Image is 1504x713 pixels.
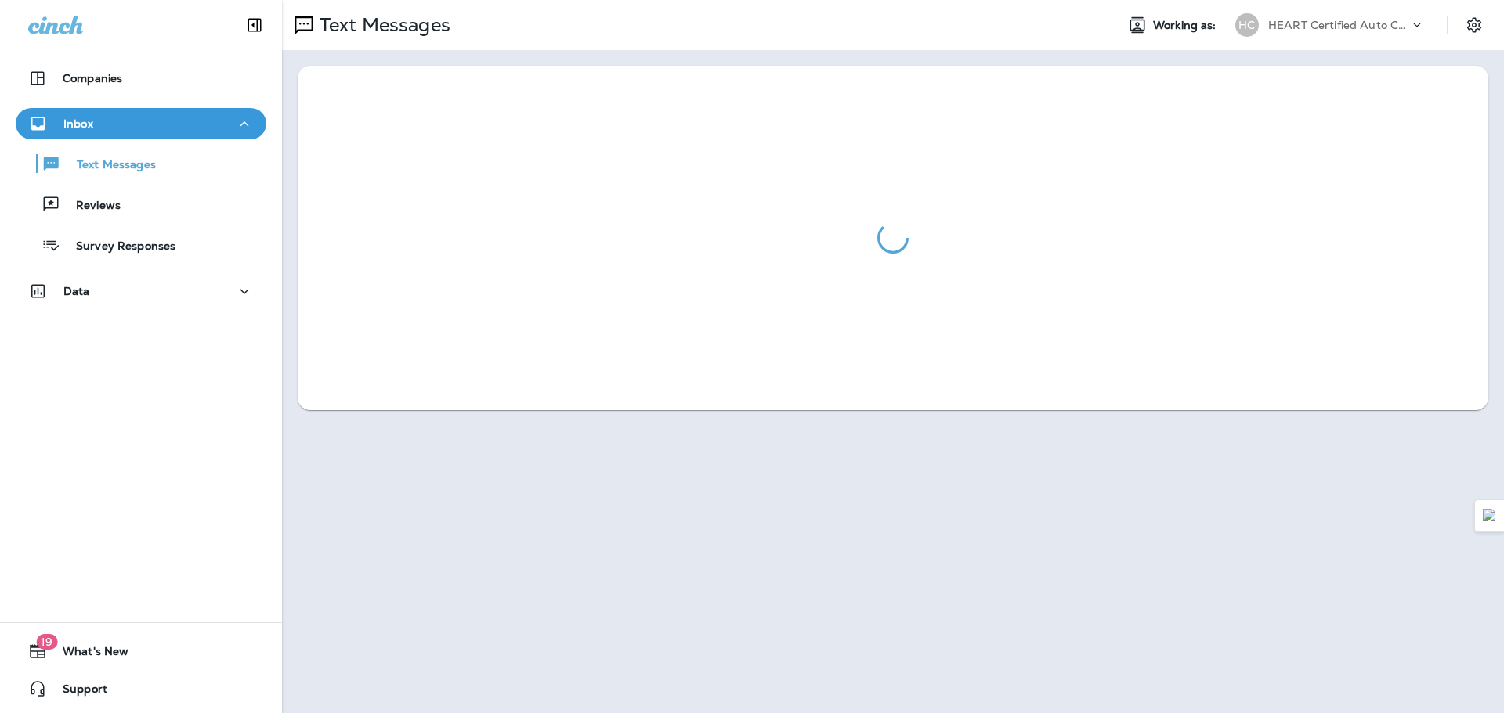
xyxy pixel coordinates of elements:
[63,72,122,85] p: Companies
[1235,13,1259,37] div: HC
[233,9,277,41] button: Collapse Sidebar
[47,682,107,701] span: Support
[16,636,266,667] button: 19What's New
[16,673,266,704] button: Support
[60,199,121,214] p: Reviews
[1153,19,1220,32] span: Working as:
[313,13,450,37] p: Text Messages
[16,229,266,261] button: Survey Responses
[1483,509,1497,523] img: Detect Auto
[63,285,90,297] p: Data
[16,188,266,221] button: Reviews
[61,158,156,173] p: Text Messages
[60,239,175,254] p: Survey Responses
[16,63,266,94] button: Companies
[1268,19,1409,31] p: HEART Certified Auto Care
[16,147,266,180] button: Text Messages
[63,117,93,130] p: Inbox
[16,275,266,307] button: Data
[36,634,57,650] span: 19
[16,108,266,139] button: Inbox
[1460,11,1488,39] button: Settings
[47,645,128,664] span: What's New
